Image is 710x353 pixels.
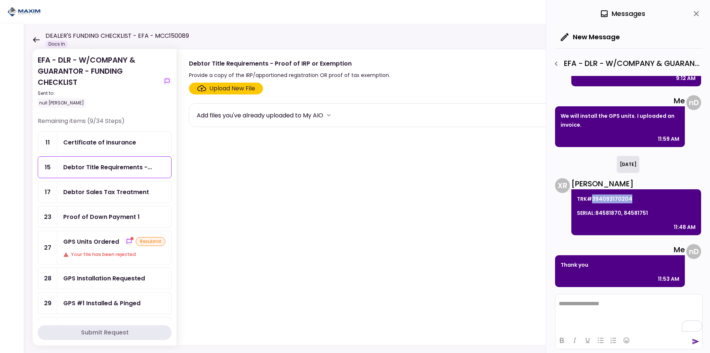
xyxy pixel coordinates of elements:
[63,237,119,246] div: GPS Units Ordered
[617,156,639,173] div: [DATE]
[38,98,85,108] div: null [PERSON_NAME]
[189,59,390,68] div: Debtor Title Requirements - Proof of IRP or Exemption
[555,95,685,106] div: Me
[561,260,679,269] p: Thank you
[209,84,255,93] div: Upload New File
[38,206,57,227] div: 23
[676,74,696,83] div: 9:12 AM
[38,54,160,108] div: EFA - DLR - W/COMPANY & GUARANTOR - FUNDING CHECKLIST
[38,182,57,203] div: 17
[658,134,679,143] div: 11:59 AM
[686,244,701,259] div: n D
[38,268,57,289] div: 28
[125,237,133,246] button: show-messages
[620,335,633,346] button: Emojis
[189,71,390,80] div: Provide a copy of the IRP/apportioned registration OR proof of tax exemption.
[555,335,568,346] button: Bold
[38,317,172,339] a: 30GPS #2 Installed & Pinged
[581,335,594,346] button: Underline
[63,163,152,172] div: Debtor Title Requirements - Proof of IRP or Exemption
[38,231,57,264] div: 27
[63,138,136,147] div: Certificate of Insurance
[63,251,165,258] div: Your file has been rejected
[555,178,570,193] div: X R
[692,338,699,345] button: send
[189,83,263,94] span: Click here to upload the required document
[577,194,696,203] p: TRK#394093170204
[690,7,703,20] button: close
[555,27,626,47] button: New Message
[38,181,172,203] a: 17Debtor Sales Tax Treatment
[38,157,57,178] div: 15
[607,335,620,346] button: Numbered list
[177,49,695,346] div: Debtor Title Requirements - Proof of IRP or ExemptionProvide a copy of the IRP/apportioned regist...
[658,274,679,283] div: 11:53 AM
[7,6,41,17] img: Partner icon
[38,131,172,153] a: 11Certificate of Insurance
[38,292,172,314] a: 29GPS #1 Installed & Pinged
[38,293,57,314] div: 29
[63,187,149,197] div: Debtor Sales Tax Treatment
[63,299,141,308] div: GPS #1 Installed & Pinged
[38,325,172,340] button: Submit Request
[571,178,701,189] div: [PERSON_NAME]
[323,110,334,121] button: more
[555,244,685,255] div: Me
[577,209,696,217] p: SERIAL:84581870, 84581751
[63,274,145,283] div: GPS Installation Requested
[38,231,172,264] a: 27GPS Units Orderedshow-messagesresubmitYour file has been rejected
[561,111,679,129] p: We will install the GPS units. I uploaded an invoice.
[163,77,172,86] button: show-messages
[38,267,172,289] a: 28GPS Installation Requested
[594,335,607,346] button: Bullet list
[38,117,172,131] div: Remaining items (9/34 Steps)
[81,328,129,337] div: Submit Request
[38,206,172,228] a: 23Proof of Down Payment 1
[600,8,645,19] div: Messages
[550,57,703,70] div: EFA - DLR - W/COMPANY & GUARANTOR - FUNDING CHECKLIST - GPS Units Ordered
[38,156,172,178] a: 15Debtor Title Requirements - Proof of IRP or Exemption
[63,212,140,222] div: Proof of Down Payment 1
[197,111,323,120] div: Add files you've already uploaded to My AIO
[686,95,701,110] div: n D
[38,90,160,97] div: Sent to:
[136,237,165,246] div: resubmit
[568,335,581,346] button: Italic
[555,294,702,332] iframe: Rich Text Area
[38,317,57,339] div: 30
[38,132,57,153] div: 11
[674,223,696,232] div: 11:48 AM
[45,40,68,48] div: Docs In
[45,31,189,40] h1: DEALER'S FUNDING CHECKLIST - EFA - MCC150089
